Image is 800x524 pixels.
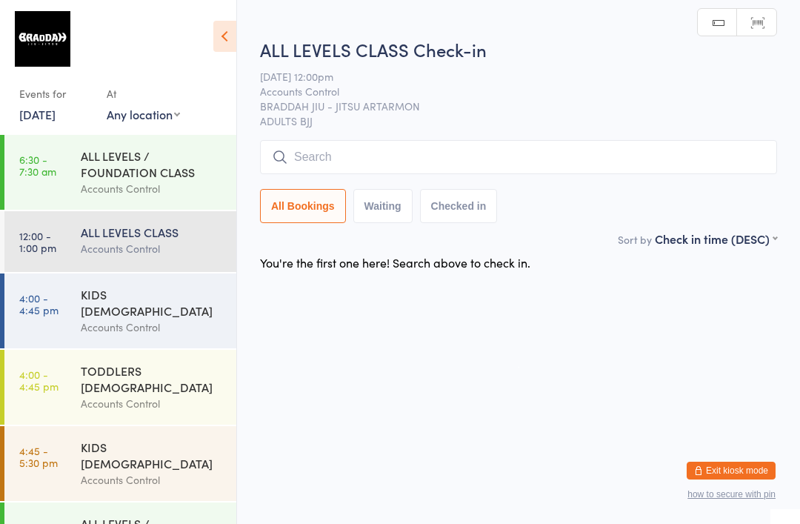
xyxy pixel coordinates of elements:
[81,286,224,319] div: KIDS [DEMOGRAPHIC_DATA]
[107,106,180,122] div: Any location
[81,471,224,488] div: Accounts Control
[81,180,224,197] div: Accounts Control
[19,368,59,392] time: 4:00 - 4:45 pm
[107,82,180,106] div: At
[19,82,92,106] div: Events for
[260,189,346,223] button: All Bookings
[81,319,224,336] div: Accounts Control
[19,230,56,253] time: 12:00 - 1:00 pm
[81,439,224,471] div: KIDS [DEMOGRAPHIC_DATA]
[4,350,236,425] a: 4:00 -4:45 pmTODDLERS [DEMOGRAPHIC_DATA]Accounts Control
[260,69,754,84] span: [DATE] 12:00pm
[4,273,236,348] a: 4:00 -4:45 pmKIDS [DEMOGRAPHIC_DATA]Accounts Control
[687,462,776,480] button: Exit kiosk mode
[4,426,236,501] a: 4:45 -5:30 pmKIDS [DEMOGRAPHIC_DATA]Accounts Control
[19,445,58,468] time: 4:45 - 5:30 pm
[687,489,776,500] button: how to secure with pin
[655,231,777,247] div: Check in time (DESC)
[420,189,498,223] button: Checked in
[81,240,224,257] div: Accounts Control
[81,147,224,180] div: ALL LEVELS / FOUNDATION CLASS
[260,84,754,99] span: Accounts Control
[81,224,224,240] div: ALL LEVELS CLASS
[4,211,236,272] a: 12:00 -1:00 pmALL LEVELS CLASSAccounts Control
[4,135,236,210] a: 6:30 -7:30 amALL LEVELS / FOUNDATION CLASSAccounts Control
[353,189,413,223] button: Waiting
[15,11,70,67] img: Braddah Jiu Jitsu Artarmon
[19,153,56,177] time: 6:30 - 7:30 am
[19,106,56,122] a: [DATE]
[618,232,652,247] label: Sort by
[260,113,777,128] span: ADULTS BJJ
[19,292,59,316] time: 4:00 - 4:45 pm
[260,37,777,62] h2: ALL LEVELS CLASS Check-in
[260,99,754,113] span: BRADDAH JIU - JITSU ARTARMON
[260,254,530,271] div: You're the first one here! Search above to check in.
[81,362,224,395] div: TODDLERS [DEMOGRAPHIC_DATA]
[260,140,777,174] input: Search
[81,395,224,412] div: Accounts Control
